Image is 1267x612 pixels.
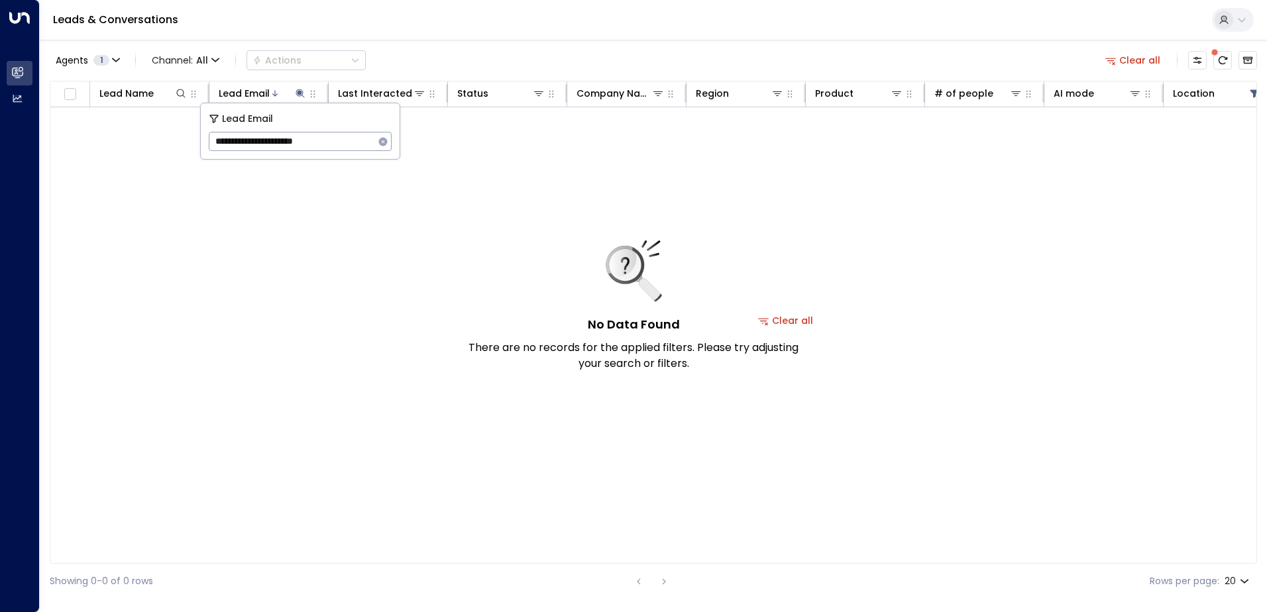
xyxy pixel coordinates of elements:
[1239,51,1257,70] button: Archived Leads
[1173,85,1261,101] div: Location
[457,85,545,101] div: Status
[1173,85,1215,101] div: Location
[457,85,488,101] div: Status
[934,85,1022,101] div: # of people
[53,12,178,27] a: Leads & Conversations
[146,51,225,70] button: Channel:All
[1054,85,1142,101] div: AI mode
[247,50,366,70] button: Actions
[468,340,799,372] p: There are no records for the applied filters. Please try adjusting your search or filters.
[50,574,153,588] div: Showing 0-0 of 0 rows
[99,85,188,101] div: Lead Name
[696,85,784,101] div: Region
[93,55,109,66] span: 1
[1150,574,1219,588] label: Rows per page:
[196,55,208,66] span: All
[577,85,651,101] div: Company Name
[62,86,78,103] span: Toggle select all
[1213,51,1232,70] span: There are new threads available. Refresh the grid to view the latest updates.
[1054,85,1094,101] div: AI mode
[222,111,273,127] span: Lead Email
[338,85,426,101] div: Last Interacted
[1100,51,1166,70] button: Clear all
[56,56,88,65] span: Agents
[1225,572,1252,591] div: 20
[99,85,154,101] div: Lead Name
[50,51,125,70] button: Agents1
[219,85,307,101] div: Lead Email
[247,50,366,70] div: Button group with a nested menu
[696,85,729,101] div: Region
[934,85,993,101] div: # of people
[219,85,270,101] div: Lead Email
[588,315,680,333] h5: No Data Found
[1188,51,1207,70] button: Customize
[630,573,673,589] nav: pagination navigation
[815,85,903,101] div: Product
[146,51,225,70] span: Channel:
[815,85,854,101] div: Product
[252,54,302,66] div: Actions
[577,85,665,101] div: Company Name
[338,85,412,101] div: Last Interacted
